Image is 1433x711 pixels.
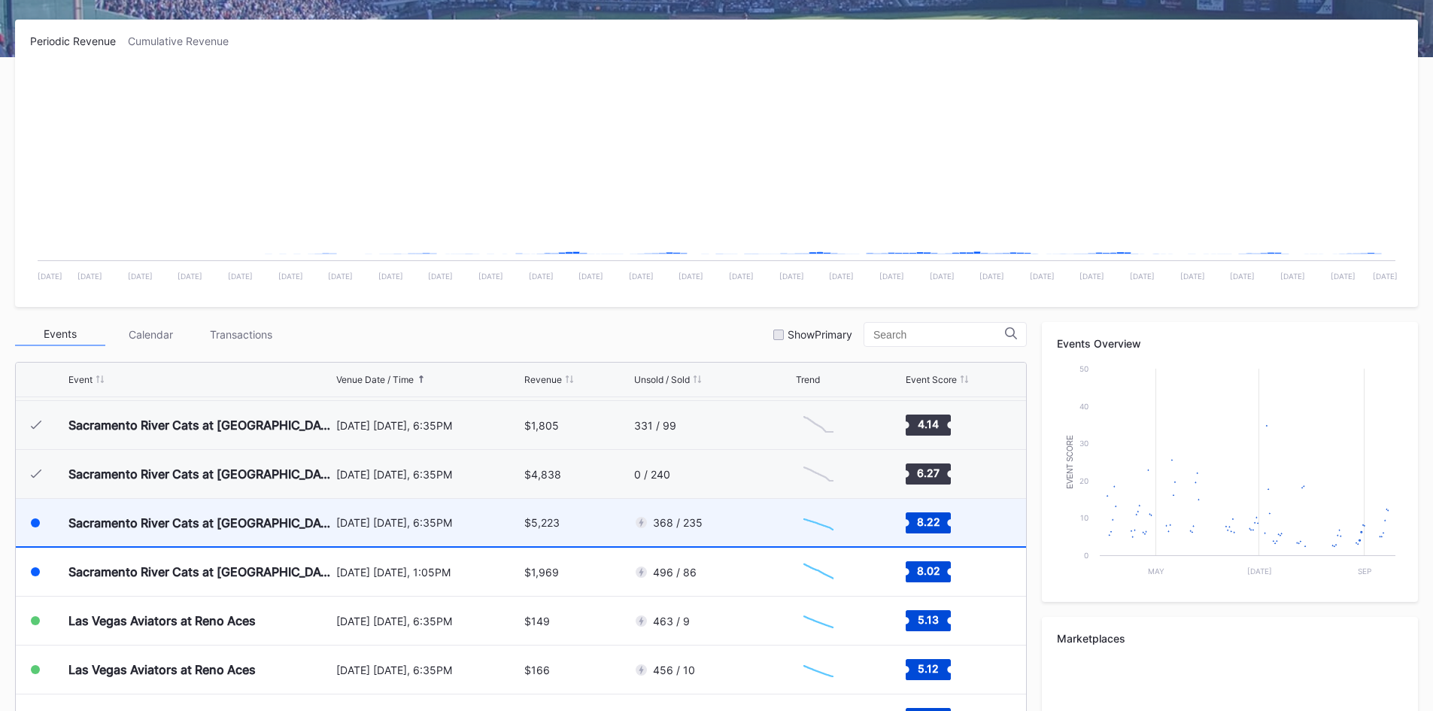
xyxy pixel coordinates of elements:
div: Calendar [105,323,196,346]
text: 50 [1079,364,1088,373]
text: 20 [1079,476,1088,485]
svg: Chart title [30,66,1403,292]
text: [DATE] [879,272,904,281]
div: $166 [524,664,550,676]
text: [DATE] [729,272,754,281]
text: 8.22 [916,515,940,527]
text: 6.27 [917,466,940,479]
div: [DATE] [DATE], 6:35PM [336,468,521,481]
text: [DATE] [1180,272,1205,281]
div: Sacramento River Cats at [GEOGRAPHIC_DATA] Aces [68,564,332,579]
svg: Chart title [796,504,841,542]
text: [DATE] [478,272,503,281]
div: Sacramento River Cats at [GEOGRAPHIC_DATA] Aces [68,515,332,530]
text: May [1148,567,1164,576]
div: 456 / 10 [653,664,695,676]
text: 4.14 [918,418,939,430]
div: Unsold / Sold [634,374,690,385]
text: [DATE] [1280,272,1305,281]
text: [DATE] [178,272,202,281]
text: [DATE] [1030,272,1055,281]
input: Search [873,329,1005,341]
div: Las Vegas Aviators at Reno Aces [68,662,256,677]
text: [DATE] [428,272,453,281]
text: [DATE] [679,272,703,281]
svg: Chart title [796,455,841,493]
text: [DATE] [378,272,403,281]
text: [DATE] [979,272,1004,281]
div: Events [15,323,105,346]
text: Sep [1358,567,1371,576]
div: $5,223 [524,516,560,529]
div: Transactions [196,323,286,346]
text: [DATE] [1331,272,1356,281]
text: [DATE] [328,272,353,281]
div: $1,969 [524,566,559,579]
div: 496 / 86 [653,566,697,579]
svg: Chart title [796,651,841,688]
text: 10 [1080,513,1088,522]
svg: Chart title [796,602,841,640]
svg: Chart title [1057,361,1403,587]
div: Trend [796,374,820,385]
div: Revenue [524,374,562,385]
div: Events Overview [1057,337,1403,350]
text: [DATE] [1079,272,1104,281]
text: [DATE] [1130,272,1155,281]
div: Show Primary [788,328,852,341]
div: Las Vegas Aviators at Reno Aces [68,613,256,628]
div: Event [68,374,93,385]
text: [DATE] [278,272,303,281]
div: [DATE] [DATE], 6:35PM [336,419,521,432]
div: $149 [524,615,550,627]
text: [DATE] [38,272,62,281]
div: [DATE] [DATE], 6:35PM [336,615,521,627]
div: 0 / 240 [634,468,670,481]
text: 5.12 [918,662,939,675]
text: [DATE] [529,272,554,281]
text: [DATE] [228,272,253,281]
div: Periodic Revenue [30,35,128,47]
text: [DATE] [930,272,955,281]
text: [DATE] [1373,272,1398,281]
div: Marketplaces [1057,632,1403,645]
div: 463 / 9 [653,615,690,627]
text: [DATE] [77,272,102,281]
div: $4,838 [524,468,561,481]
text: 40 [1079,402,1088,411]
text: [DATE] [1230,272,1255,281]
text: [DATE] [128,272,153,281]
text: [DATE] [629,272,654,281]
text: [DATE] [829,272,854,281]
div: [DATE] [DATE], 1:05PM [336,566,521,579]
div: Sacramento River Cats at [GEOGRAPHIC_DATA] Aces [68,466,332,482]
div: [DATE] [DATE], 6:35PM [336,516,521,529]
text: [DATE] [1247,567,1272,576]
svg: Chart title [796,406,841,444]
div: Event Score [906,374,957,385]
div: $1,805 [524,419,559,432]
text: 8.02 [916,564,940,577]
div: [DATE] [DATE], 6:35PM [336,664,521,676]
div: Cumulative Revenue [128,35,241,47]
div: 331 / 99 [634,419,676,432]
text: [DATE] [779,272,804,281]
div: 368 / 235 [653,516,703,529]
text: [DATE] [578,272,603,281]
div: Venue Date / Time [336,374,414,385]
text: 5.13 [918,613,939,626]
text: 0 [1084,551,1088,560]
div: Sacramento River Cats at [GEOGRAPHIC_DATA] Aces [68,418,332,433]
svg: Chart title [796,553,841,591]
text: Event Score [1066,435,1074,489]
text: 30 [1079,439,1088,448]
